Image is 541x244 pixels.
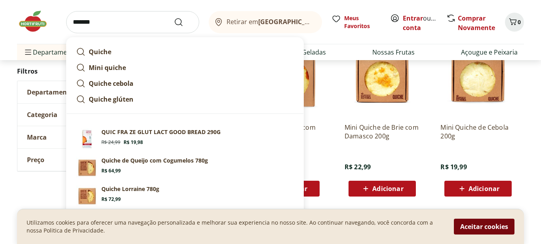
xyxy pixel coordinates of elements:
a: Quiche de Frango Zero Glúten e Lactose Good Bread 290gQUIC FRA ZE GLUT LACT GOOD BREAD 290GR$ 24,... [73,125,297,153]
a: Mini Quiche de Cebola 200g [440,123,516,140]
span: 0 [518,18,521,26]
span: R$ 24,99 [101,139,120,146]
button: Retirar em[GEOGRAPHIC_DATA]/[GEOGRAPHIC_DATA] [209,11,322,33]
span: ou [403,13,438,32]
button: Departamento [17,81,136,103]
a: Quiche cebola [73,76,297,91]
a: Meus Favoritos [331,14,381,30]
strong: Quiche cebola [89,79,133,88]
span: R$ 64,99 [101,168,121,174]
a: PrincipalQuiche Lorraine 780gR$ 72,99 [73,182,297,210]
strong: Quiche glúten [89,95,133,104]
span: R$ 22,99 [345,163,371,171]
img: Principal [76,157,98,179]
span: Departamentos [23,43,80,62]
a: Mini quiche [73,60,297,76]
p: QUIC FRA ZE GLUT LACT GOOD BREAD 290G [101,128,221,136]
h2: Filtros [17,63,137,79]
img: Hortifruti [17,9,57,33]
span: Adicionar [372,185,403,192]
span: Meus Favoritos [344,14,381,30]
img: Mini Quiche de Brie com Damasco 200g [345,42,420,117]
b: [GEOGRAPHIC_DATA]/[GEOGRAPHIC_DATA] [258,17,392,26]
a: Comprar Novamente [458,14,495,32]
button: Marca [17,126,136,148]
a: Criar conta [403,14,446,32]
img: Principal [76,185,98,207]
button: Carrinho [505,13,524,32]
button: Aceitar cookies [454,219,514,235]
a: Nossas Frutas [372,47,415,57]
button: Submit Search [174,17,193,27]
img: Quiche de Frango Zero Glúten e Lactose Good Bread 290g [76,128,98,150]
img: Mini Quiche de Cebola 200g [440,42,516,117]
span: Preço [27,156,44,164]
a: Mini Quiche de Brie com Damasco 200g [345,123,420,140]
a: PrincipalQuiche de Queijo com Cogumelos 780gR$ 64,99 [73,153,297,182]
span: Adicionar [469,185,499,192]
p: Utilizamos cookies para oferecer uma navegação personalizada e melhorar sua experiencia no nosso ... [27,219,444,235]
strong: Mini quiche [89,63,126,72]
button: Adicionar [444,181,512,197]
button: Categoria [17,104,136,126]
button: Menu [23,43,33,62]
p: Quiche de Queijo com Cogumelos 780g [101,157,208,165]
input: search [66,11,199,33]
span: Marca [27,133,47,141]
strong: Quiche [89,47,111,56]
a: Entrar [403,14,423,23]
p: Quiche Lorraine 780g [101,185,159,193]
a: Açougue e Peixaria [461,47,518,57]
a: Quiche glúten [73,91,297,107]
span: Retirar em [227,18,314,25]
span: Categoria [27,111,57,119]
button: Preço [17,149,136,171]
span: R$ 19,98 [124,139,143,146]
a: Quiche [73,44,297,60]
span: R$ 72,99 [101,196,121,202]
span: Departamento [27,88,74,96]
button: Adicionar [349,181,416,197]
span: R$ 19,99 [440,163,467,171]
